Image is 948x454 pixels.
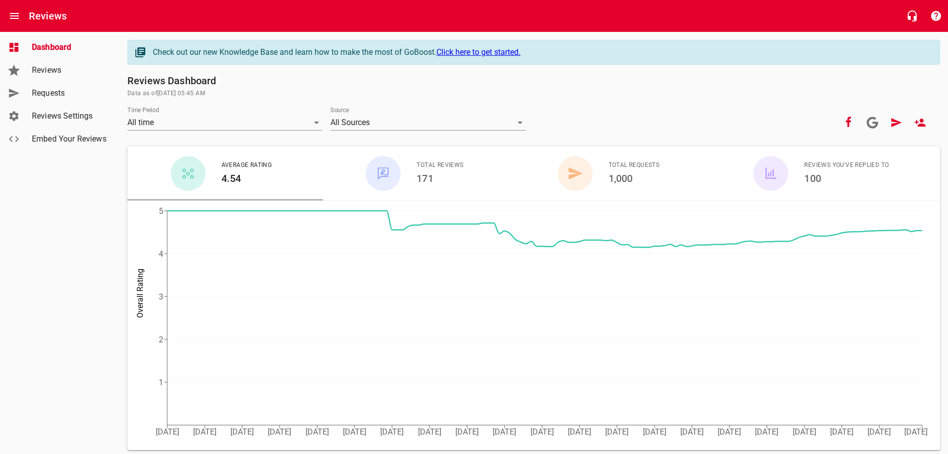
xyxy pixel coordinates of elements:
[860,111,884,135] a: Connect your Google account
[230,427,254,437] tspan: [DATE]
[221,160,272,170] span: Average Rating
[159,206,163,216] tspan: 5
[609,160,660,170] span: Total Requests
[755,427,778,437] tspan: [DATE]
[493,427,516,437] tspan: [DATE]
[32,133,107,145] span: Embed Your Reviews
[159,335,163,344] tspan: 2
[127,73,940,89] h6: Reviews Dashboard
[32,64,107,76] span: Reviews
[330,107,349,113] label: Source
[159,249,163,259] tspan: 4
[418,427,441,437] tspan: [DATE]
[153,46,930,58] div: Check out our new Knowledge Base and learn how to make the most of GoBoost.
[32,110,107,122] span: Reviews Settings
[793,427,816,437] tspan: [DATE]
[2,4,26,28] button: Open drawer
[156,427,179,437] tspan: [DATE]
[609,170,660,186] h6: 1,000
[680,427,704,437] tspan: [DATE]
[159,378,163,387] tspan: 1
[32,87,107,99] span: Requests
[455,427,479,437] tspan: [DATE]
[804,170,889,186] h6: 100
[135,269,145,318] tspan: Overall Rating
[417,170,463,186] h6: 171
[605,427,629,437] tspan: [DATE]
[830,427,853,437] tspan: [DATE]
[643,427,666,437] tspan: [DATE]
[904,427,928,437] tspan: [DATE]
[804,160,889,170] span: Reviews You've Replied To
[32,41,107,53] span: Dashboard
[380,427,404,437] tspan: [DATE]
[127,89,940,99] span: Data as of [DATE] 05:45 AM
[127,107,159,113] label: Time Period
[568,427,591,437] tspan: [DATE]
[837,111,860,135] button: Your Facebook account is connected
[127,115,322,131] div: All time
[908,111,932,135] a: New User
[718,427,741,437] tspan: [DATE]
[900,4,924,28] button: Live Chat
[221,170,272,186] h6: 4.54
[884,111,908,135] a: Request Review
[159,292,163,302] tspan: 3
[193,427,216,437] tspan: [DATE]
[268,427,291,437] tspan: [DATE]
[417,160,463,170] span: Total Reviews
[924,4,948,28] button: Support Portal
[29,8,67,24] h6: Reviews
[867,427,891,437] tspan: [DATE]
[306,427,329,437] tspan: [DATE]
[330,115,526,131] div: All Sources
[343,427,366,437] tspan: [DATE]
[436,47,521,57] a: Click here to get started.
[530,427,554,437] tspan: [DATE]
